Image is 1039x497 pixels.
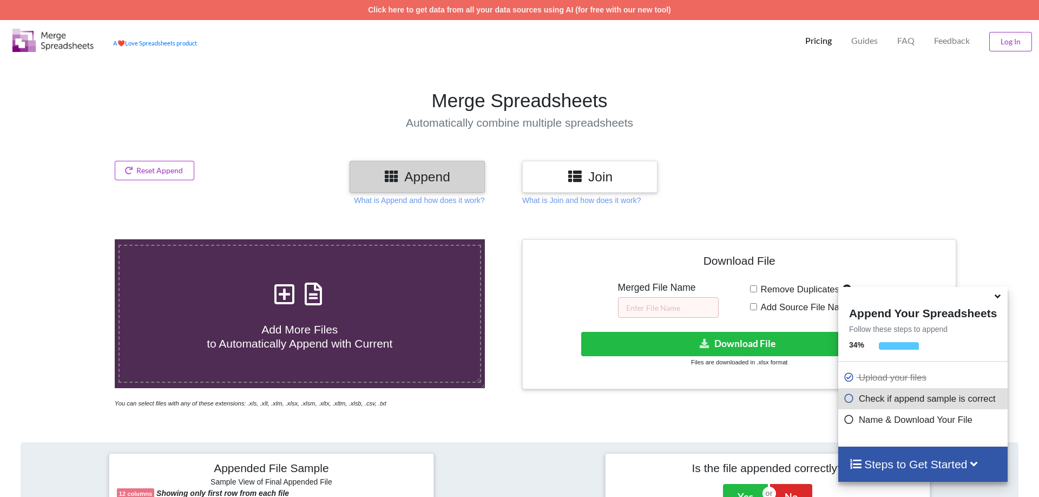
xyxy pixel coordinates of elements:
[757,302,857,312] span: Add Source File Names
[757,284,840,295] span: Remove Duplicates
[844,392,1005,406] p: Check if append sample is correct
[613,461,922,475] h4: Is the file appended correctly?
[522,195,641,206] p: What is Join and how does it work?
[838,304,1008,320] h4: Append Your Spreadsheets
[358,169,477,185] h3: Append
[849,457,997,471] h4: Steps to Get Started
[897,35,915,47] p: FAQ
[530,169,649,185] h3: Join
[989,32,1032,51] button: Log In
[12,29,94,52] img: Logo.png
[618,282,719,293] h5: Merged File Name
[581,332,895,356] button: Download File
[844,371,1005,384] p: Upload your files
[115,400,386,407] i: You can select files with any of these extensions: .xls, .xlt, .xlm, .xlsx, .xlsm, .xltx, .xltm, ...
[618,297,719,318] input: Enter File Name
[838,324,1008,335] p: Follow these steps to append
[117,40,125,47] span: heart
[849,341,864,349] b: 34 %
[207,323,392,349] span: Add More Files to Automatically Append with Current
[117,478,426,488] h6: Sample View of Final Appended File
[530,247,949,278] h4: Download File
[844,413,1005,427] p: Name & Download Your File
[115,161,195,180] button: Reset Append
[119,491,153,497] b: 12 columns
[934,36,970,45] span: Feedback
[805,35,832,47] p: Pricing
[117,461,426,476] h4: Appended File Sample
[691,359,787,365] small: Files are downloaded in .xlsx format
[368,5,671,14] a: Click here to get data from all your data sources using AI (for free with our new tool)
[851,35,878,47] p: Guides
[354,195,484,206] p: What is Append and how does it work?
[113,40,197,47] a: AheartLove Spreadsheets product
